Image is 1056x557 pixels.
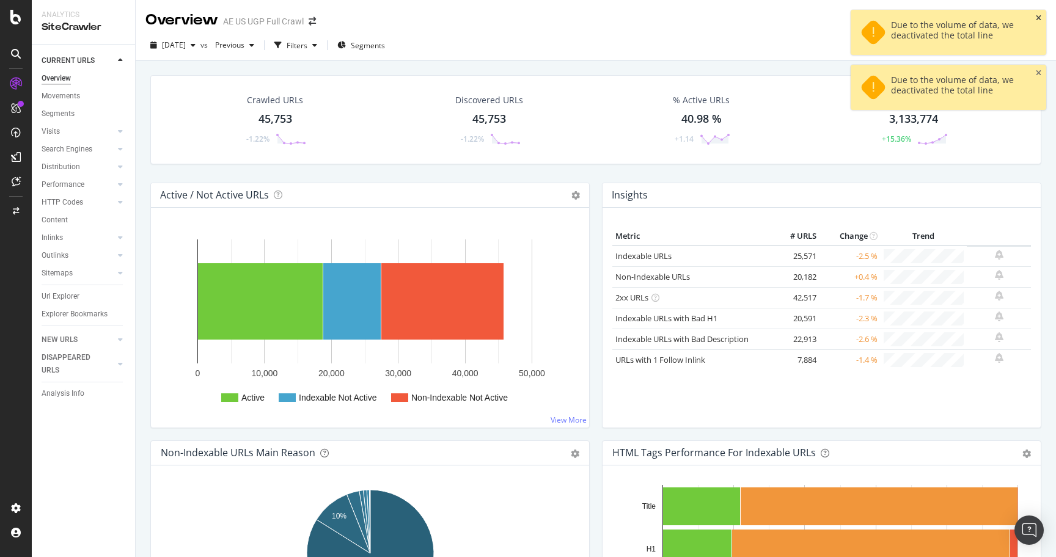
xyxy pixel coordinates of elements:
div: +1.14 [675,134,694,144]
th: Metric [612,227,771,246]
div: bell-plus [995,250,1003,260]
a: DISAPPEARED URLS [42,351,114,377]
div: Distribution [42,161,80,173]
a: Segments [42,107,127,120]
div: Visits [42,125,60,138]
text: 0 [196,368,200,378]
div: % Active URLs [673,94,730,106]
div: arrow-right-arrow-left [309,17,316,26]
div: Due to the volume of data, we deactivated the total line [891,20,1024,45]
button: Segments [332,35,390,55]
div: bell-plus [995,291,1003,300]
div: -1.22% [246,134,269,144]
div: Due to the volume of data, we deactivated the total line [891,75,1024,100]
div: Discovered URLs [455,94,523,106]
text: 50,000 [519,368,545,378]
button: Previous [210,35,259,55]
div: 40.98 % [681,111,722,127]
a: Indexable URLs with Bad H1 [615,313,717,324]
text: 10,000 [251,368,277,378]
div: Crawled URLs [247,94,303,106]
button: Filters [269,35,322,55]
div: -1.22% [461,134,484,144]
a: Outlinks [42,249,114,262]
div: HTTP Codes [42,196,83,209]
td: 22,913 [771,329,820,349]
button: [DATE] [145,35,200,55]
div: gear [1022,450,1031,458]
td: -2.3 % [820,308,881,329]
a: Inlinks [42,231,114,244]
div: Search Engines [42,143,92,156]
a: Url Explorer [42,290,127,303]
a: Indexable URLs [615,250,672,261]
div: Analysis Info [42,387,84,400]
text: 30,000 [385,368,411,378]
td: -2.5 % [820,246,881,267]
div: NEW URLS [42,333,78,346]
td: 42,517 [771,287,820,308]
a: Movements [42,90,127,103]
a: Overview [42,72,127,85]
div: Open Intercom Messenger [1014,515,1044,545]
div: Performance [42,178,84,191]
text: H1 [647,545,656,553]
div: DISAPPEARED URLS [42,351,103,377]
a: Performance [42,178,114,191]
td: -2.6 % [820,329,881,349]
span: Previous [210,40,244,50]
div: Explorer Bookmarks [42,308,108,321]
td: 7,884 [771,349,820,370]
th: Trend [881,227,967,246]
div: close toast [1036,15,1041,22]
a: Analysis Info [42,387,127,400]
div: SiteCrawler [42,20,125,34]
div: Sitemaps [42,267,73,280]
text: Non-Indexable Not Active [411,393,508,402]
svg: A chart. [161,227,579,418]
td: -1.7 % [820,287,881,308]
a: 2xx URLs [615,292,648,303]
text: 10% [332,512,346,520]
div: 45,753 [258,111,292,127]
td: -1.4 % [820,349,881,370]
span: 2025 Aug. 8th [162,40,186,50]
a: NEW URLS [42,333,114,346]
div: +15.36% [882,134,911,144]
div: gear [571,450,579,458]
div: Filters [287,40,307,51]
div: Url Explorer [42,290,79,303]
h4: Active / Not Active URLs [160,187,269,203]
div: Outlinks [42,249,68,262]
a: URLs with 1 Follow Inlink [615,354,705,365]
div: Inlinks [42,231,63,244]
div: bell-plus [995,353,1003,363]
div: close toast [1036,70,1041,77]
div: Non-Indexable URLs Main Reason [161,446,315,459]
div: Analytics [42,10,125,20]
a: View More [551,415,587,425]
text: 20,000 [318,368,345,378]
div: Segments [42,107,75,120]
td: 25,571 [771,246,820,267]
div: CURRENT URLS [42,54,95,67]
a: CURRENT URLS [42,54,114,67]
div: bell-plus [995,332,1003,342]
div: AE US UGP Full Crawl [223,15,304,27]
a: Visits [42,125,114,138]
div: bell-plus [995,270,1003,280]
i: Options [571,191,580,200]
h4: Insights [612,187,648,203]
div: Overview [42,72,71,85]
div: Content [42,214,68,227]
a: Explorer Bookmarks [42,308,127,321]
a: Content [42,214,127,227]
a: Non-Indexable URLs [615,271,690,282]
th: Change [820,227,881,246]
th: # URLS [771,227,820,246]
td: +0.4 % [820,266,881,287]
text: Indexable Not Active [299,393,377,402]
div: bell-plus [995,311,1003,321]
div: Overview [145,10,218,31]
